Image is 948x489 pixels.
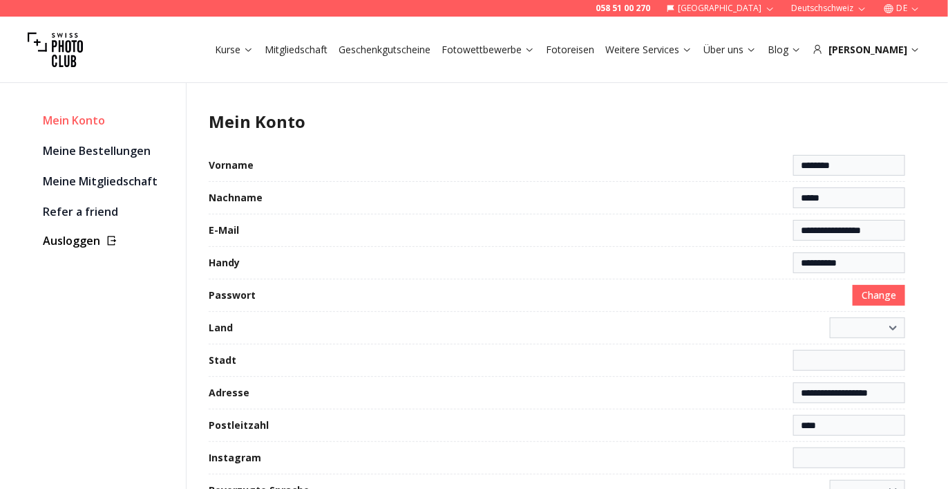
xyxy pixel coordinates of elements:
[703,43,757,57] a: Über uns
[209,288,256,302] label: Passwort
[436,40,540,59] button: Fotowettbewerbe
[540,40,600,59] button: Fotoreisen
[43,111,175,130] div: Mein Konto
[605,43,692,57] a: Weitere Services
[762,40,807,59] button: Blog
[209,386,249,400] label: Adresse
[442,43,535,57] a: Fotowettbewerbe
[215,43,254,57] a: Kurse
[265,43,328,57] a: Mitgliedschaft
[853,285,905,306] button: Change
[596,3,650,14] a: 058 51 00 270
[43,172,175,191] a: Meine Mitgliedschaft
[28,22,83,77] img: Swiss photo club
[209,418,269,432] label: Postleitzahl
[600,40,698,59] button: Weitere Services
[698,40,762,59] button: Über uns
[209,40,259,59] button: Kurse
[43,202,175,221] a: Refer a friend
[209,451,261,465] label: Instagram
[209,353,236,367] label: Stadt
[43,141,175,160] a: Meine Bestellungen
[339,43,430,57] a: Geschenkgutscheine
[209,321,233,335] label: Land
[209,256,240,270] label: Handy
[209,191,263,205] label: Nachname
[768,43,802,57] a: Blog
[209,223,239,237] label: E-Mail
[209,111,905,133] h1: Mein Konto
[259,40,333,59] button: Mitgliedschaft
[209,158,254,172] label: Vorname
[813,43,920,57] div: [PERSON_NAME]
[333,40,436,59] button: Geschenkgutscheine
[43,232,175,249] button: Ausloggen
[546,43,594,57] a: Fotoreisen
[862,288,896,302] span: Change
